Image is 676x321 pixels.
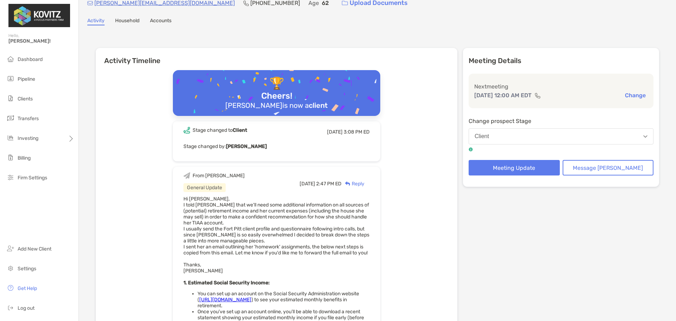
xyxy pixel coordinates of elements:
[87,18,105,25] a: Activity
[183,142,370,151] p: Stage changed by:
[474,91,532,100] p: [DATE] 12:00 AM EDT
[18,246,51,252] span: Add New Client
[345,181,350,186] img: Reply icon
[18,266,36,272] span: Settings
[469,147,473,152] img: tooltip
[469,160,560,175] button: Meeting Update
[243,0,249,6] img: Phone Icon
[233,127,247,133] b: Client
[150,18,171,25] a: Accounts
[342,180,364,187] div: Reply
[563,160,654,175] button: Message [PERSON_NAME]
[6,114,15,122] img: transfers icon
[6,153,15,162] img: billing icon
[6,264,15,272] img: settings icon
[18,76,35,82] span: Pipeline
[6,55,15,63] img: dashboard icon
[469,117,653,125] p: Change prospect Stage
[300,181,315,187] span: [DATE]
[344,129,370,135] span: 3:08 PM ED
[342,1,348,6] img: button icon
[475,133,489,140] div: Client
[183,127,190,134] img: Event icon
[267,76,287,91] div: 🏆
[8,3,70,28] img: Zoe Logo
[6,303,15,312] img: logout icon
[18,135,38,141] span: Investing
[18,56,43,62] span: Dashboard
[6,74,15,83] img: pipeline icon
[6,244,15,253] img: add_new_client icon
[258,91,295,101] div: Cheers!
[623,92,648,99] button: Change
[183,280,270,286] strong: 1. Estimated Social Security Income:
[18,305,35,311] span: Log out
[18,285,37,291] span: Get Help
[198,291,370,309] li: You can set up an account on the Social Security Administration website ( ) to see your estimated...
[6,284,15,292] img: get-help icon
[6,94,15,103] img: clients icon
[316,181,342,187] span: 2:47 PM ED
[474,82,648,91] p: Next meeting
[309,101,328,110] b: client
[18,155,31,161] span: Billing
[96,48,457,65] h6: Activity Timeline
[115,18,139,25] a: Household
[18,116,39,122] span: Transfers
[6,134,15,142] img: investing icon
[199,297,251,303] a: [URL][DOMAIN_NAME]
[534,93,541,98] img: communication type
[183,172,190,179] img: Event icon
[8,38,74,44] span: [PERSON_NAME]!
[183,183,226,192] div: General Update
[6,173,15,181] img: firm-settings icon
[18,96,33,102] span: Clients
[469,128,653,144] button: Client
[226,143,267,149] b: [PERSON_NAME]
[223,101,331,110] div: [PERSON_NAME] is now a
[643,135,647,138] img: Open dropdown arrow
[193,127,247,133] div: Stage changed to
[193,173,245,179] div: From [PERSON_NAME]
[469,56,653,65] p: Meeting Details
[173,70,380,131] img: Confetti
[18,175,47,181] span: Firm Settings
[87,1,93,5] img: Email Icon
[327,129,343,135] span: [DATE]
